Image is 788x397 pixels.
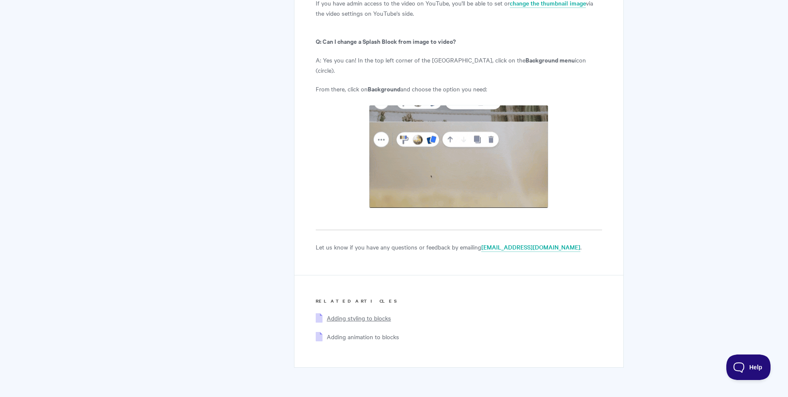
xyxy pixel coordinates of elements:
[327,314,391,322] a: Adding styling to blocks
[525,55,575,64] strong: Background menu
[726,354,771,380] iframe: Toggle Customer Support
[316,242,602,252] p: Let us know if you have any questions or feedback by emailing .
[316,297,602,305] h3: Related Articles
[327,332,399,341] a: Adding animation to blocks
[481,243,580,252] a: [EMAIL_ADDRESS][DOMAIN_NAME]
[316,37,456,45] b: Q: Can I change a Splash Block from image to video?
[316,55,602,75] p: A: Yes you can! In the top left corner of the [GEOGRAPHIC_DATA], click on the icon (circle).
[368,84,400,93] strong: Background
[316,84,602,94] p: From there, click on and choose the option you need:
[369,105,548,208] img: file-6dO5iqMMwB.gif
